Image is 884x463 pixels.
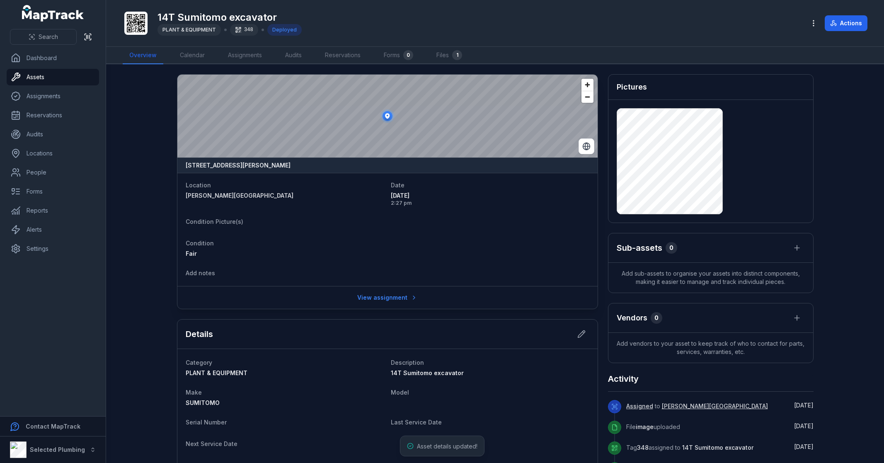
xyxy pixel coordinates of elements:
[186,419,227,426] span: Serial Number
[7,88,99,104] a: Assignments
[39,33,58,41] span: Search
[636,423,654,430] span: image
[230,24,258,36] div: 348
[30,446,85,453] strong: Selected Plumbing
[626,402,653,410] a: Assigned
[579,138,594,154] button: Switch to Satellite View
[186,389,202,396] span: Make
[267,24,302,36] div: Deployed
[186,440,237,447] span: Next Service Date
[608,333,813,363] span: Add vendors to your asset to keep track of who to contact for parts, services, warranties, etc.
[391,389,409,396] span: Model
[157,11,302,24] h1: 14T Sumitomo excavator
[318,47,367,64] a: Reservations
[608,263,813,293] span: Add sub-assets to organise your assets into distinct components, making it easier to manage and t...
[452,50,462,60] div: 1
[377,47,420,64] a: Forms0
[794,402,814,409] time: 5/6/2025, 2:27:59 PM
[430,47,469,64] a: Files1
[221,47,269,64] a: Assignments
[581,79,593,91] button: Zoom in
[186,161,291,170] strong: [STREET_ADDRESS][PERSON_NAME]
[173,47,211,64] a: Calendar
[651,312,662,324] div: 0
[186,359,212,366] span: Category
[794,443,814,450] span: [DATE]
[186,369,247,376] span: PLANT & EQUIPMENT
[186,182,211,189] span: Location
[186,250,197,257] span: Fair
[637,444,649,451] span: 348
[7,69,99,85] a: Assets
[186,240,214,247] span: Condition
[123,47,163,64] a: Overview
[581,91,593,103] button: Zoom out
[7,107,99,124] a: Reservations
[417,443,477,450] span: Asset details updated!
[186,218,243,225] span: Condition Picture(s)
[626,423,680,430] span: File uploaded
[186,399,220,406] span: SUMITOMO
[391,200,589,206] span: 2:27 pm
[186,192,293,199] span: [PERSON_NAME][GEOGRAPHIC_DATA]
[7,221,99,238] a: Alerts
[617,81,647,93] h3: Pictures
[7,164,99,181] a: People
[10,29,77,45] button: Search
[7,50,99,66] a: Dashboard
[682,444,753,451] span: 14T Sumitomo excavator
[626,444,753,451] span: Tag assigned to
[391,182,404,189] span: Date
[666,242,677,254] div: 0
[794,422,814,429] span: [DATE]
[794,443,814,450] time: 5/6/2025, 2:27:34 PM
[7,202,99,219] a: Reports
[352,290,423,305] a: View assignment
[26,423,80,430] strong: Contact MapTrack
[7,145,99,162] a: Locations
[794,422,814,429] time: 5/6/2025, 2:27:54 PM
[162,27,216,33] span: PLANT & EQUIPMENT
[391,419,442,426] span: Last Service Date
[391,369,464,376] span: 14T Sumitomo excavator
[279,47,308,64] a: Audits
[7,240,99,257] a: Settings
[617,242,662,254] h2: Sub-assets
[617,312,647,324] h3: Vendors
[186,192,384,200] a: [PERSON_NAME][GEOGRAPHIC_DATA]
[794,402,814,409] span: [DATE]
[177,75,598,158] canvas: Map
[403,50,413,60] div: 0
[22,5,84,22] a: MapTrack
[391,359,424,366] span: Description
[608,373,639,385] h2: Activity
[662,402,768,410] a: [PERSON_NAME][GEOGRAPHIC_DATA]
[391,192,589,200] span: [DATE]
[186,269,215,276] span: Add notes
[825,15,867,31] button: Actions
[7,183,99,200] a: Forms
[186,328,213,340] h2: Details
[391,192,589,206] time: 5/6/2025, 2:27:59 PM
[7,126,99,143] a: Audits
[626,402,768,410] span: to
